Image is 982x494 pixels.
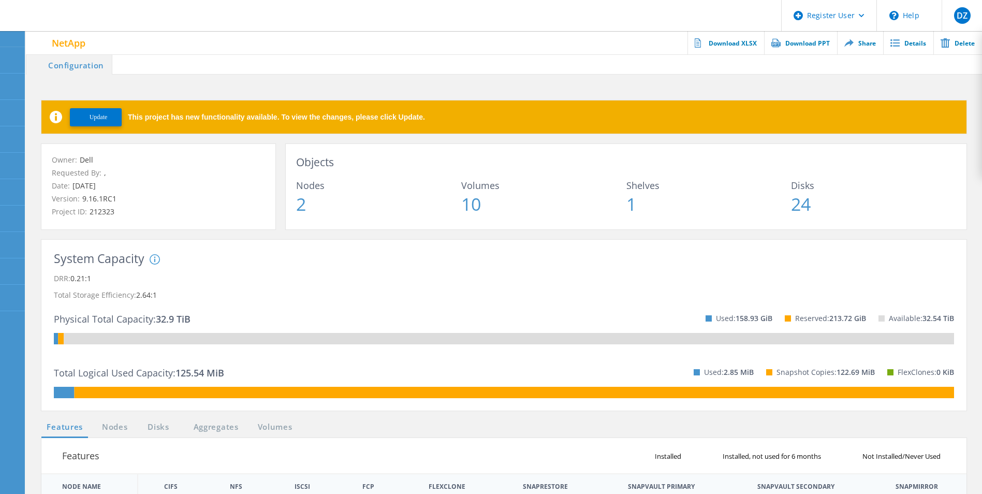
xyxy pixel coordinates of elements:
span: 24 [791,195,956,213]
span: 2.85 MiB [724,367,754,377]
a: Details [883,31,933,54]
th: Snapvault Primary [628,484,695,490]
span: 0.21:1 [70,273,91,283]
span: 9.16.1RC1 [80,194,116,204]
a: Live Optics Dashboard [10,22,122,29]
p: Used: [704,364,754,381]
a: Aggregates [187,421,245,434]
p: Available: [889,310,954,327]
th: Snaprestore [523,484,568,490]
p: Snapshot Copies: [776,364,875,381]
span: Nodes [296,181,461,190]
p: Version: [52,193,265,205]
span: DZ [957,11,968,20]
span: Shelves [626,181,792,190]
span: Installed, not used for 6 months [720,453,831,460]
span: 10 [461,195,626,213]
th: CIFS [164,484,178,490]
span: Disks [791,181,956,190]
p: Owner: [52,154,265,166]
p: Requested By: [52,167,265,179]
span: Volumes [461,181,626,190]
span: Installed [652,453,692,460]
h3: Features [62,448,99,463]
span: 2.64:1 [136,290,157,300]
span: 212323 [87,207,114,216]
p: Project ID: [52,206,265,217]
span: 125.54 MiB [175,367,224,379]
span: , [101,168,106,178]
a: Delete [933,31,982,54]
a: Download PPT [764,31,837,54]
p: Total Logical Used Capacity: [54,365,224,381]
span: Not Installed/Never Used [860,453,951,460]
a: Nodes [98,421,131,434]
th: iSCSI [295,484,310,490]
span: Update [90,113,108,121]
p: Reserved: [795,310,866,327]
span: [DATE] [70,181,96,191]
a: Disks [144,421,172,434]
span: 158.93 GiB [736,313,772,323]
a: Features [41,421,88,434]
span: Dell [77,155,93,165]
button: Update [70,108,122,126]
th: Snapvault Secondary [757,484,834,490]
span: 213.72 GiB [829,313,866,323]
svg: \n [889,11,899,20]
th: FCP [362,484,374,490]
span: 1 [626,195,792,213]
th: Snapmirror [896,484,938,490]
p: Total Storage Efficiency: [54,287,954,303]
a: Download XLSX [687,31,764,54]
th: NFS [230,484,242,490]
span: 122.69 MiB [837,367,875,377]
p: Date: [52,180,265,192]
a: Share [837,31,883,54]
p: Used: [716,310,772,327]
span: 2 [296,195,461,213]
span: 32.54 TiB [922,313,954,323]
p: FlexClones: [898,364,954,381]
a: Volumes [253,421,298,434]
th: FlexClone [429,484,465,490]
span: NetApp [52,38,85,48]
span: 0 KiB [936,367,954,377]
p: Physical Total Capacity: [54,311,190,327]
p: DRR: [54,270,954,287]
h3: System Capacity [54,252,144,265]
h3: Objects [296,154,956,170]
span: This project has new functionality available. To view the changes, please click Update. [128,113,425,121]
